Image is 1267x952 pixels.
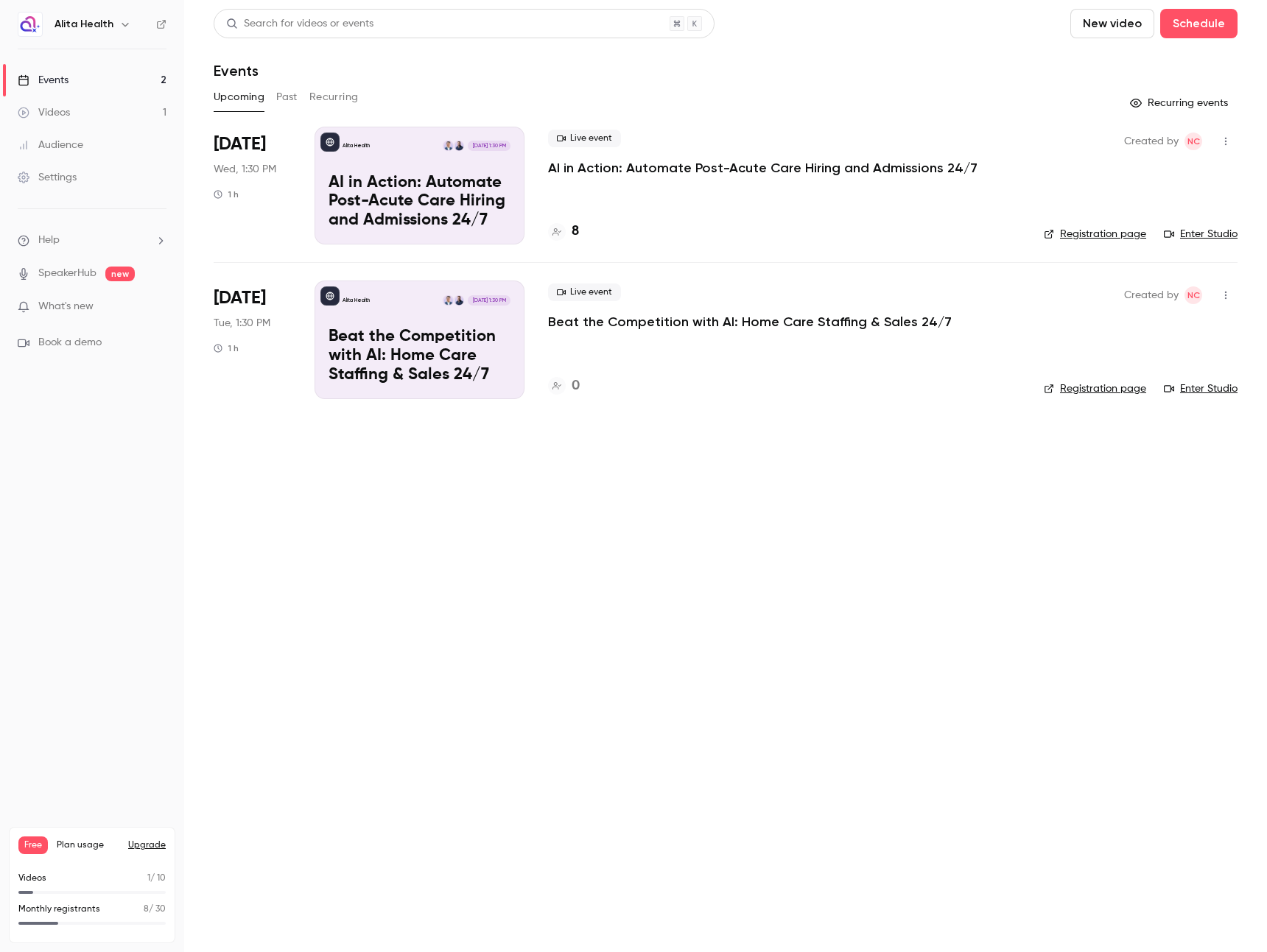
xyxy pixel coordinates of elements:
[147,874,150,883] span: 1
[18,138,83,152] div: Audience
[214,342,239,354] div: 1 h
[214,62,259,80] h1: Events
[214,286,266,310] span: [DATE]
[572,376,580,396] h4: 0
[57,839,119,851] span: Plan usage
[38,335,102,350] span: Book a demo
[329,174,510,230] p: AI in Action: Automate Post-Acute Care Hiring and Admissions 24/7
[548,313,952,331] a: Beat the Competition with AI: Home Care Staffing & Sales 24/7
[1184,133,1202,150] span: Naor Chazan
[1124,286,1179,304] span: Created by
[343,142,370,149] p: Alita Health
[548,283,621,301] span: Live event
[144,905,149,914] span: 8
[1187,133,1200,150] span: NC
[548,130,621,147] span: Live event
[443,141,453,151] img: Matt Rosa
[468,141,510,151] span: [DATE] 1:30 PM
[147,872,166,885] p: / 10
[329,328,510,384] p: Beat the Competition with AI: Home Care Staffing & Sales 24/7
[1044,381,1146,396] a: Registration page
[468,295,510,306] span: [DATE] 1:30 PM
[214,188,239,200] div: 1 h
[214,281,291,398] div: Oct 28 Tue, 1:30 PM (America/New York)
[18,73,69,88] div: Events
[454,141,464,151] img: Brett Seidita
[454,295,464,306] img: Brett Seidita
[548,222,579,241] a: 8
[1164,381,1238,396] a: Enter Studio
[315,281,524,398] a: Beat the Competition with AI: Home Care Staffing & Sales 24/7Alita HealthBrett SeiditaMatt Rosa[D...
[18,836,48,854] span: Free
[105,267,135,281] span: new
[309,85,359,109] button: Recurring
[276,85,298,109] button: Past
[18,233,166,248] li: help-dropdown-opener
[1044,227,1146,241] a: Registration page
[214,133,266,156] span: [DATE]
[38,233,60,248] span: Help
[214,162,276,177] span: Wed, 1:30 PM
[1124,133,1179,150] span: Created by
[18,105,70,120] div: Videos
[443,295,453,306] img: Matt Rosa
[1187,286,1200,304] span: NC
[214,127,291,244] div: Oct 8 Wed, 1:30 PM (America/New York)
[18,903,100,916] p: Monthly registrants
[548,376,580,396] a: 0
[315,127,524,244] a: AI in Action: Automate Post-Acute Care Hiring and Admissions 24/7Alita HealthBrett SeiditaMatt Ro...
[38,266,96,281] a: SpeakerHub
[18,872,46,885] p: Videos
[214,85,264,109] button: Upcoming
[572,222,579,241] h4: 8
[55,17,113,32] h6: Alita Health
[214,316,270,331] span: Tue, 1:30 PM
[1164,227,1238,241] a: Enter Studio
[548,159,978,177] a: AI in Action: Automate Post-Acute Care Hiring and Admissions 24/7
[18,13,42,36] img: Alita Health
[1184,286,1202,304] span: Naor Chazan
[1123,91,1238,115] button: Recurring events
[38,299,94,314] span: What's new
[144,903,166,916] p: / 30
[226,16,373,32] div: Search for videos or events
[1070,9,1154,38] button: New video
[128,839,166,851] button: Upgrade
[343,297,370,304] p: Alita Health
[18,170,77,185] div: Settings
[1160,9,1238,38] button: Schedule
